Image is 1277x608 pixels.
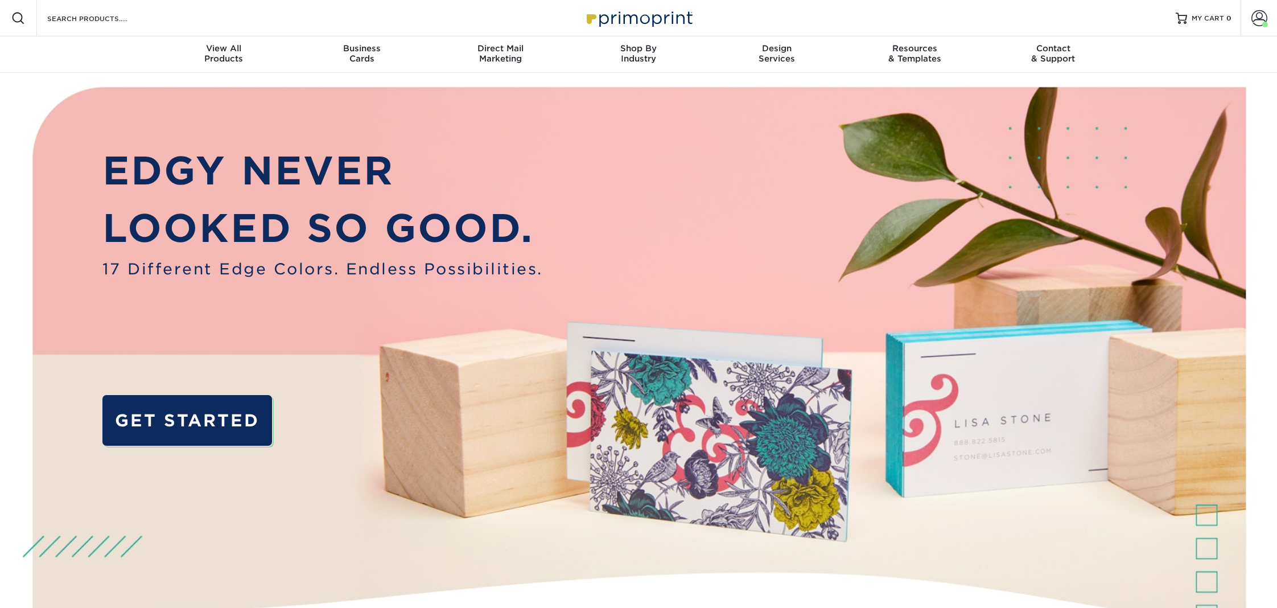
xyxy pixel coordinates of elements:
[984,36,1122,73] a: Contact& Support
[570,36,708,73] a: Shop ByIndustry
[707,43,846,54] span: Design
[155,43,293,54] span: View All
[102,257,543,280] span: 17 Different Edge Colors. Endless Possibilities.
[155,43,293,64] div: Products
[570,43,708,64] div: Industry
[984,43,1122,64] div: & Support
[707,36,846,73] a: DesignServices
[102,142,543,200] p: EDGY NEVER
[293,43,431,54] span: Business
[984,43,1122,54] span: Contact
[846,43,984,54] span: Resources
[102,395,273,446] a: GET STARTED
[707,43,846,64] div: Services
[431,43,570,54] span: Direct Mail
[46,11,157,25] input: SEARCH PRODUCTS.....
[846,43,984,64] div: & Templates
[293,43,431,64] div: Cards
[102,200,543,257] p: LOOKED SO GOOD.
[846,36,984,73] a: Resources& Templates
[570,43,708,54] span: Shop By
[431,36,570,73] a: Direct MailMarketing
[582,6,695,30] img: Primoprint
[293,36,431,73] a: BusinessCards
[431,43,570,64] div: Marketing
[1192,14,1224,23] span: MY CART
[155,36,293,73] a: View AllProducts
[1226,14,1231,22] span: 0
